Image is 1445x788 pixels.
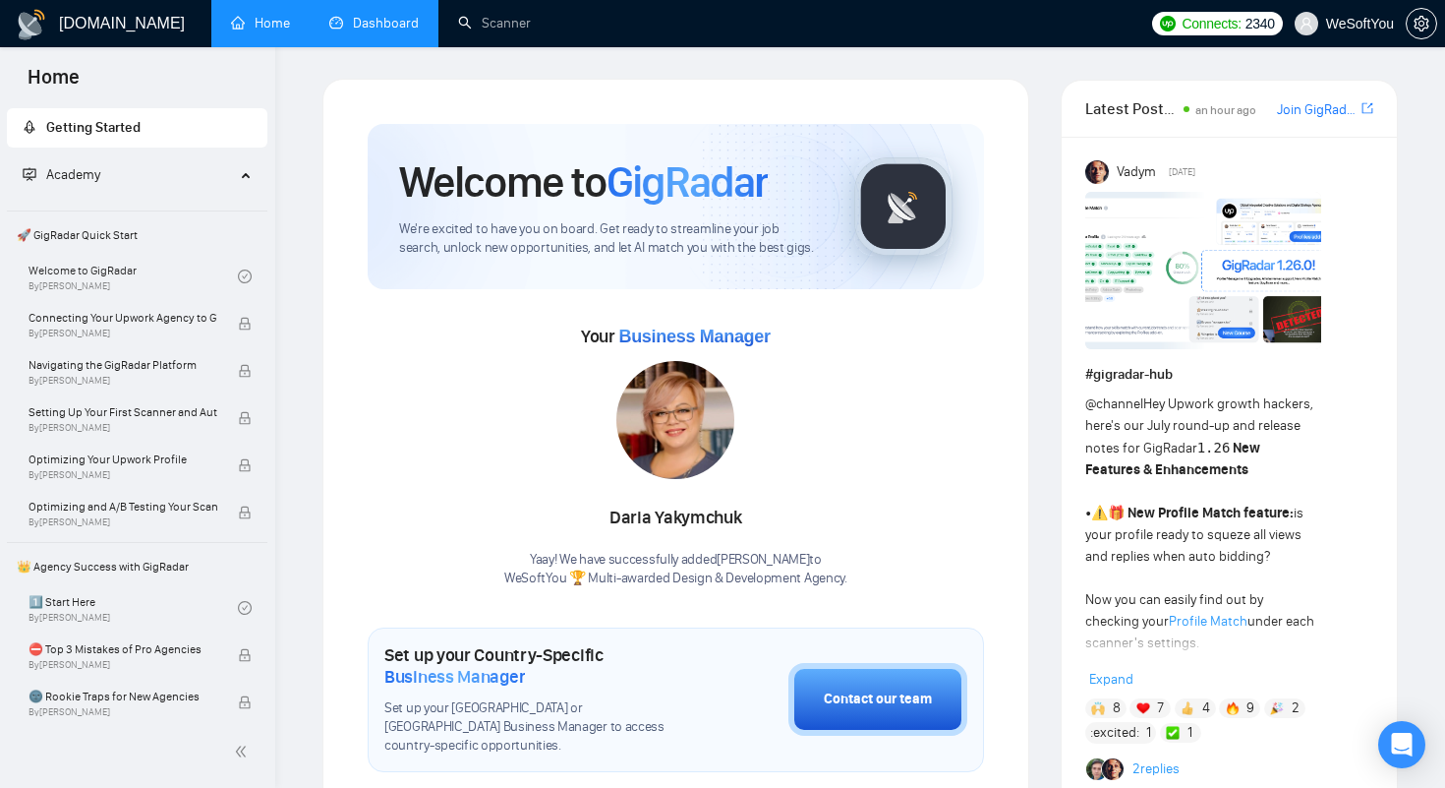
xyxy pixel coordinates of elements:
span: 2340 [1245,13,1275,34]
img: logo [16,9,47,40]
span: setting [1407,16,1436,31]
span: Your [581,326,771,347]
span: export [1361,100,1373,116]
span: lock [238,506,252,519]
span: lock [238,411,252,425]
span: Set up your [GEOGRAPHIC_DATA] or [GEOGRAPHIC_DATA] Business Manager to access country-specific op... [384,699,690,756]
a: export [1361,99,1373,118]
span: lock [238,696,252,709]
span: We're excited to have you on board. Get ready to streamline your job search, unlock new opportuni... [399,220,823,258]
span: Home [12,63,95,104]
span: lock [238,364,252,378]
span: GigRadar [607,155,768,209]
span: 7 [1157,698,1164,718]
img: 🔥 [1226,701,1240,715]
span: 1 [1146,723,1151,743]
span: 8 [1113,698,1121,718]
span: 2 [1292,698,1300,718]
p: WeSoftYou 🏆 Multi-awarded Design & Development Agency . [504,570,847,588]
span: By [PERSON_NAME] [29,422,217,434]
button: setting [1406,8,1437,39]
span: Getting Started [46,119,141,136]
img: 🎉 [1270,701,1284,715]
span: Expand [1089,671,1133,688]
span: By [PERSON_NAME] [29,328,217,339]
span: Vadym [1117,161,1156,183]
span: Navigating the GigRadar Platform [29,355,217,375]
div: Open Intercom Messenger [1378,721,1425,768]
a: Join GigRadar Slack Community [1277,99,1358,121]
span: ⚠️ [1091,505,1108,521]
img: ❤️ [1136,701,1150,715]
a: setting [1406,16,1437,31]
span: 9 [1246,698,1254,718]
a: homeHome [231,15,290,31]
span: @channel [1085,395,1143,412]
span: 1 [1187,723,1192,743]
img: 👍 [1181,701,1194,715]
span: Latest Posts from the GigRadar Community [1085,96,1179,121]
span: 🚀 GigRadar Quick Start [9,215,265,255]
a: dashboardDashboard [329,15,419,31]
img: ✅ [1166,726,1180,740]
span: lock [238,317,252,331]
span: Optimizing Your Upwork Profile [29,450,217,469]
img: Vadym [1085,160,1109,184]
a: Profile Match [1169,613,1247,630]
a: 2replies [1132,759,1180,779]
span: Optimizing and A/B Testing Your Scanner for Better Results [29,497,217,516]
span: rocket [23,120,36,134]
h1: Set up your Country-Specific [384,644,690,688]
span: Connecting Your Upwork Agency to GigRadar [29,308,217,328]
img: upwork-logo.png [1160,16,1176,31]
img: F09AC4U7ATU-image.png [1085,192,1321,349]
span: Connects: [1182,13,1241,34]
span: Academy [23,166,100,183]
span: Setting Up Your First Scanner and Auto-Bidder [29,402,217,422]
span: Business Manager [384,666,525,688]
strong: New Profile Match feature: [1127,505,1294,521]
img: 1686747219939-17.jpg [616,361,734,479]
img: 🙌 [1091,701,1105,715]
a: searchScanner [458,15,531,31]
span: lock [238,648,252,662]
button: Contact our team [788,663,967,736]
span: 4 [1202,698,1210,718]
span: [DATE] [1169,163,1195,181]
span: By [PERSON_NAME] [29,375,217,387]
span: 👑 Agency Success with GigRadar [9,547,265,586]
h1: Welcome to [399,155,768,209]
img: gigradar-logo.png [854,157,953,256]
span: fund-projection-screen [23,167,36,181]
code: 1.26 [1197,440,1231,455]
a: 1️⃣ Start HereBy[PERSON_NAME] [29,586,238,630]
span: check-circle [238,270,252,283]
li: Getting Started [7,108,267,148]
a: Welcome to GigRadarBy[PERSON_NAME] [29,255,238,298]
span: lock [238,458,252,472]
span: Academy [46,166,100,183]
h1: # gigradar-hub [1085,364,1373,386]
span: By [PERSON_NAME] [29,469,217,481]
div: Yaay! We have successfully added [PERSON_NAME] to [504,551,847,588]
span: By [PERSON_NAME] [29,706,217,718]
span: an hour ago [1195,103,1256,117]
span: 🌚 Rookie Traps for New Agencies [29,687,217,706]
span: Business Manager [618,327,770,346]
span: 🎁 [1108,505,1125,521]
div: Daria Yakymchuk [504,502,847,535]
span: check-circle [238,601,252,615]
span: user [1300,17,1313,30]
span: :excited: [1090,722,1139,744]
div: Contact our team [824,689,932,710]
span: By [PERSON_NAME] [29,516,217,528]
span: double-left [234,742,254,761]
span: By [PERSON_NAME] [29,659,217,671]
span: ⛔ Top 3 Mistakes of Pro Agencies [29,639,217,659]
img: Alex B [1086,758,1108,780]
